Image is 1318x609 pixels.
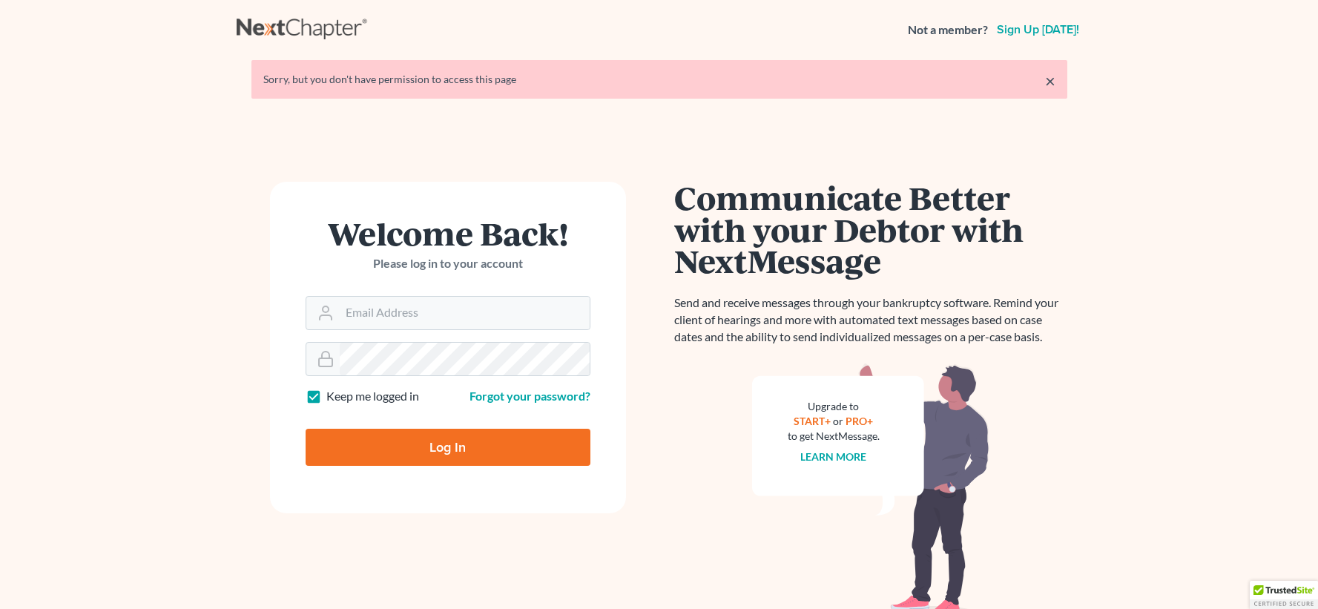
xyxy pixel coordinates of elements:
div: TrustedSite Certified [1250,581,1318,609]
a: PRO+ [846,415,873,427]
h1: Welcome Back! [306,217,590,249]
div: Sorry, but you don't have permission to access this page [263,72,1055,87]
div: to get NextMessage. [788,429,880,444]
a: Learn more [800,450,866,463]
label: Keep me logged in [326,388,419,405]
input: Email Address [340,297,590,329]
span: or [833,415,843,427]
input: Log In [306,429,590,466]
div: Upgrade to [788,399,880,414]
p: Please log in to your account [306,255,590,272]
a: START+ [794,415,831,427]
strong: Not a member? [908,22,988,39]
h1: Communicate Better with your Debtor with NextMessage [674,182,1067,277]
a: × [1045,72,1055,90]
p: Send and receive messages through your bankruptcy software. Remind your client of hearings and mo... [674,294,1067,346]
a: Forgot your password? [469,389,590,403]
a: Sign up [DATE]! [994,24,1082,36]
